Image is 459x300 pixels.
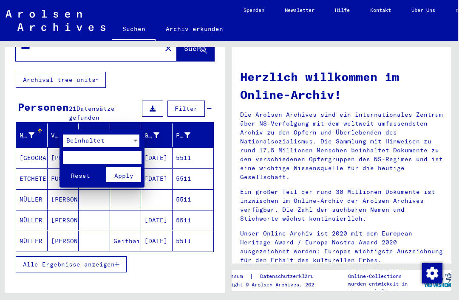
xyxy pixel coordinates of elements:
span: Reset [71,172,90,179]
img: Change consent [422,263,442,283]
span: Apply [114,172,133,179]
span: Beinhaltet [66,137,105,144]
button: Apply [106,167,142,182]
button: Reset [63,167,98,182]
